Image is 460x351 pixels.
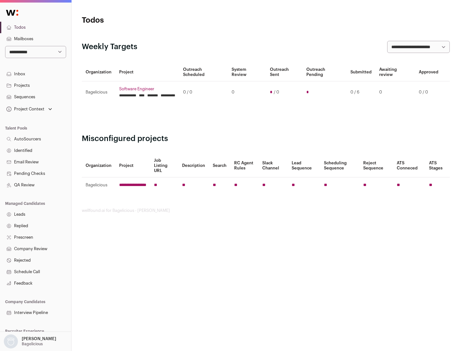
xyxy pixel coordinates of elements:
span: / 0 [274,90,279,95]
td: 0 [228,81,266,103]
footer: wellfound:ai for Bagelicious - [PERSON_NAME] [82,208,450,213]
td: 0 / 0 [415,81,442,103]
th: Scheduling Sequence [320,154,359,177]
td: Bagelicious [82,81,115,103]
th: ATS Stages [425,154,450,177]
th: Slack Channel [258,154,288,177]
th: Approved [415,63,442,81]
th: Job Listing URL [150,154,178,177]
h2: Misconfigured projects [82,134,450,144]
th: ATS Conneced [393,154,425,177]
th: Description [178,154,209,177]
a: Software Engineer [119,86,175,92]
h1: Todos [82,15,204,26]
p: [PERSON_NAME] [22,336,56,341]
img: nopic.png [4,334,18,348]
img: Wellfound [3,6,22,19]
td: Bagelicious [82,177,115,193]
th: System Review [228,63,266,81]
th: Search [209,154,230,177]
h2: Weekly Targets [82,42,137,52]
th: Outreach Scheduled [179,63,228,81]
th: Submitted [347,63,375,81]
th: Project [115,154,150,177]
th: Project [115,63,179,81]
th: Lead Sequence [288,154,320,177]
button: Open dropdown [3,334,57,348]
div: Project Context [5,107,44,112]
button: Open dropdown [5,105,53,114]
td: 0 / 6 [347,81,375,103]
th: RC Agent Rules [230,154,258,177]
td: 0 [375,81,415,103]
th: Awaiting review [375,63,415,81]
th: Organization [82,63,115,81]
th: Reject Sequence [359,154,393,177]
th: Outreach Pending [303,63,346,81]
th: Organization [82,154,115,177]
p: Bagelicious [22,341,43,347]
th: Outreach Sent [266,63,303,81]
td: 0 / 0 [179,81,228,103]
